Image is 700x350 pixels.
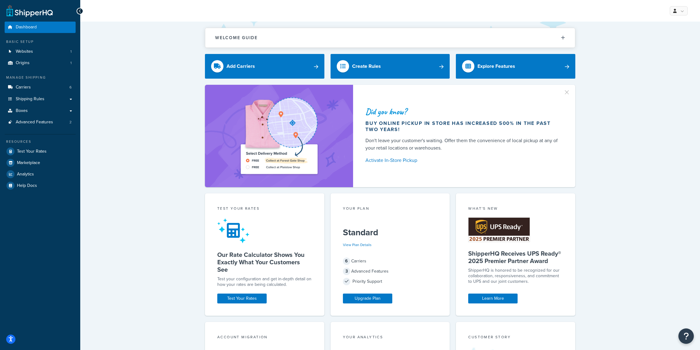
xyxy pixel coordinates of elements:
[217,206,312,213] div: Test your rates
[343,206,438,213] div: Your Plan
[365,107,560,116] div: Did you know?
[343,257,438,266] div: Carriers
[5,57,76,69] a: Origins1
[5,22,76,33] a: Dashboard
[5,117,76,128] li: Advanced Features
[223,94,335,178] img: ad-shirt-map-b0359fc47e01cab431d101c4b569394f6a03f54285957d908178d52f29eb9668.png
[343,277,438,286] div: Priority Support
[468,206,563,213] div: What's New
[5,75,76,80] div: Manage Shipping
[5,139,76,144] div: Resources
[5,57,76,69] li: Origins
[16,25,37,30] span: Dashboard
[5,146,76,157] a: Test Your Rates
[5,117,76,128] a: Advanced Features2
[16,97,44,102] span: Shipping Rules
[343,267,438,276] div: Advanced Features
[5,82,76,93] a: Carriers6
[17,183,37,188] span: Help Docs
[468,334,563,341] div: Customer Story
[217,334,312,341] div: Account Migration
[343,242,372,248] a: View Plan Details
[5,46,76,57] a: Websites1
[217,251,312,273] h5: Our Rate Calculator Shows You Exactly What Your Customers See
[352,62,381,71] div: Create Rules
[365,120,560,133] div: Buy online pickup in store has increased 500% in the past two years!
[16,60,30,66] span: Origins
[468,268,563,284] p: ShipperHQ is honored to be recognized for our collaboration, responsiveness, and commitment to UP...
[678,328,694,344] button: Open Resource Center
[477,62,515,71] div: Explore Features
[343,294,392,303] a: Upgrade Plan
[16,120,53,125] span: Advanced Features
[70,60,72,66] span: 1
[365,137,560,152] div: Don't leave your customer's waiting. Offer them the convenience of local pickup at any of your re...
[17,149,47,154] span: Test Your Rates
[343,228,438,237] h5: Standard
[16,108,28,113] span: Boxes
[5,105,76,117] a: Boxes
[69,120,72,125] span: 2
[5,39,76,44] div: Basic Setup
[5,46,76,57] li: Websites
[17,172,34,177] span: Analytics
[468,250,563,265] h5: ShipperHQ Receives UPS Ready® 2025 Premier Partner Award
[217,276,312,287] div: Test your configuration and get in-depth detail on how your rates are being calculated.
[5,169,76,180] a: Analytics
[331,54,450,79] a: Create Rules
[456,54,575,79] a: Explore Features
[468,294,518,303] a: Learn More
[5,93,76,105] a: Shipping Rules
[16,85,31,90] span: Carriers
[70,49,72,54] span: 1
[365,156,560,165] a: Activate In-Store Pickup
[205,28,575,47] button: Welcome Guide
[215,35,258,40] h2: Welcome Guide
[5,180,76,191] a: Help Docs
[217,294,267,303] a: Test Your Rates
[16,49,33,54] span: Websites
[69,85,72,90] span: 6
[17,160,40,166] span: Marketplace
[5,157,76,168] a: Marketplace
[5,82,76,93] li: Carriers
[343,334,438,341] div: Your Analytics
[343,257,350,265] span: 6
[205,54,324,79] a: Add Carriers
[343,268,350,275] span: 3
[227,62,255,71] div: Add Carriers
